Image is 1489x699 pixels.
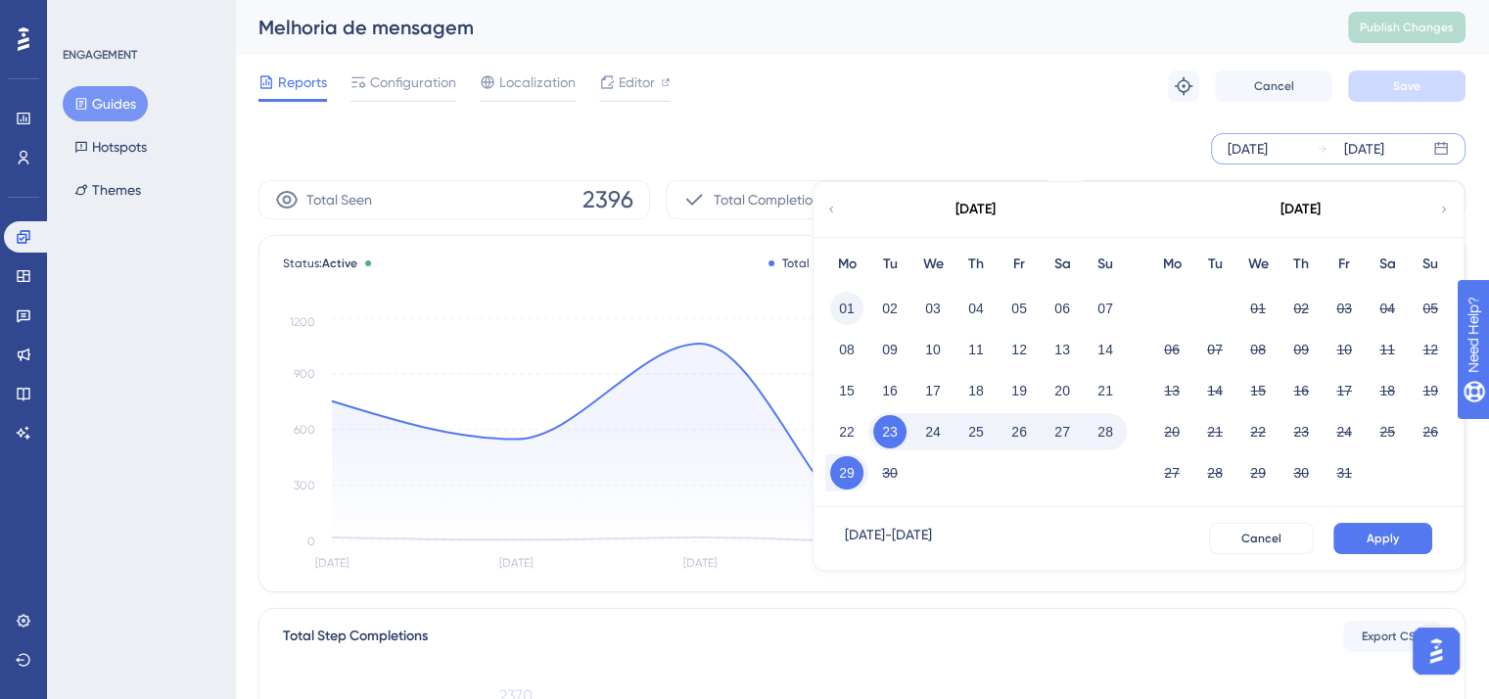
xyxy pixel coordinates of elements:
div: [DATE] [1344,137,1384,161]
button: 03 [1327,292,1361,325]
span: Active [322,256,357,270]
tspan: [DATE] [499,556,533,570]
div: Tu [1193,253,1236,276]
tspan: [DATE] [683,556,717,570]
button: 14 [1198,374,1232,407]
tspan: 300 [294,479,315,492]
button: Cancel [1209,523,1314,554]
div: Sa [1366,253,1409,276]
button: Save [1348,70,1466,102]
div: Tu [868,253,911,276]
button: 07 [1198,333,1232,366]
button: 23 [873,415,907,448]
button: 06 [1046,292,1079,325]
button: 05 [1414,292,1447,325]
button: Hotspots [63,129,159,164]
button: 02 [873,292,907,325]
button: 01 [1241,292,1275,325]
button: 20 [1155,415,1188,448]
button: Publish Changes [1348,12,1466,43]
span: Apply [1367,531,1399,546]
button: 25 [1371,415,1404,448]
button: 17 [1327,374,1361,407]
tspan: 900 [294,367,315,381]
button: 20 [1046,374,1079,407]
button: 12 [1002,333,1036,366]
div: Mo [825,253,868,276]
button: 07 [1089,292,1122,325]
span: Total Completion [714,188,820,211]
button: 28 [1089,415,1122,448]
div: Th [954,253,998,276]
button: Cancel [1215,70,1332,102]
button: 22 [830,415,863,448]
div: Sa [1041,253,1084,276]
button: 05 [1002,292,1036,325]
button: 09 [1284,333,1318,366]
button: 27 [1155,456,1188,489]
tspan: 1200 [290,315,315,329]
button: 02 [1284,292,1318,325]
tspan: 0 [307,535,315,548]
button: 16 [873,374,907,407]
button: 26 [1414,415,1447,448]
div: Total Seen [768,256,840,271]
div: ENGAGEMENT [63,47,137,63]
span: Editor [619,70,655,94]
div: Melhoria de mensagem [258,14,1299,41]
button: 18 [1371,374,1404,407]
button: Guides [63,86,148,121]
tspan: [DATE] [315,556,349,570]
button: 29 [830,456,863,489]
button: 30 [873,456,907,489]
button: 13 [1046,333,1079,366]
button: 10 [1327,333,1361,366]
tspan: 600 [294,423,315,437]
button: 26 [1002,415,1036,448]
button: 15 [1241,374,1275,407]
div: We [1236,253,1280,276]
button: 16 [1284,374,1318,407]
span: Cancel [1254,78,1294,94]
button: 18 [959,374,993,407]
button: 25 [959,415,993,448]
div: Fr [1323,253,1366,276]
button: 14 [1089,333,1122,366]
button: 09 [873,333,907,366]
button: 27 [1046,415,1079,448]
button: 04 [1371,292,1404,325]
button: 19 [1002,374,1036,407]
button: Apply [1333,523,1432,554]
button: 28 [1198,456,1232,489]
button: 31 [1327,456,1361,489]
span: Localization [499,70,576,94]
div: Su [1084,253,1127,276]
span: Cancel [1241,531,1281,546]
button: Themes [63,172,153,208]
span: Need Help? [46,5,122,28]
span: 2396 [582,184,633,215]
button: 15 [830,374,863,407]
button: 23 [1284,415,1318,448]
span: Total Seen [306,188,372,211]
button: 24 [1327,415,1361,448]
button: 17 [916,374,950,407]
span: Configuration [370,70,456,94]
span: Status: [283,256,357,271]
div: Su [1409,253,1452,276]
div: Mo [1150,253,1193,276]
div: We [911,253,954,276]
button: 08 [830,333,863,366]
button: 11 [959,333,993,366]
button: 30 [1284,456,1318,489]
span: Reports [278,70,327,94]
button: 21 [1198,415,1232,448]
button: 21 [1089,374,1122,407]
div: Fr [998,253,1041,276]
button: 29 [1241,456,1275,489]
div: [DATE] [955,198,996,221]
button: Export CSV [1343,621,1441,652]
button: 06 [1155,333,1188,366]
